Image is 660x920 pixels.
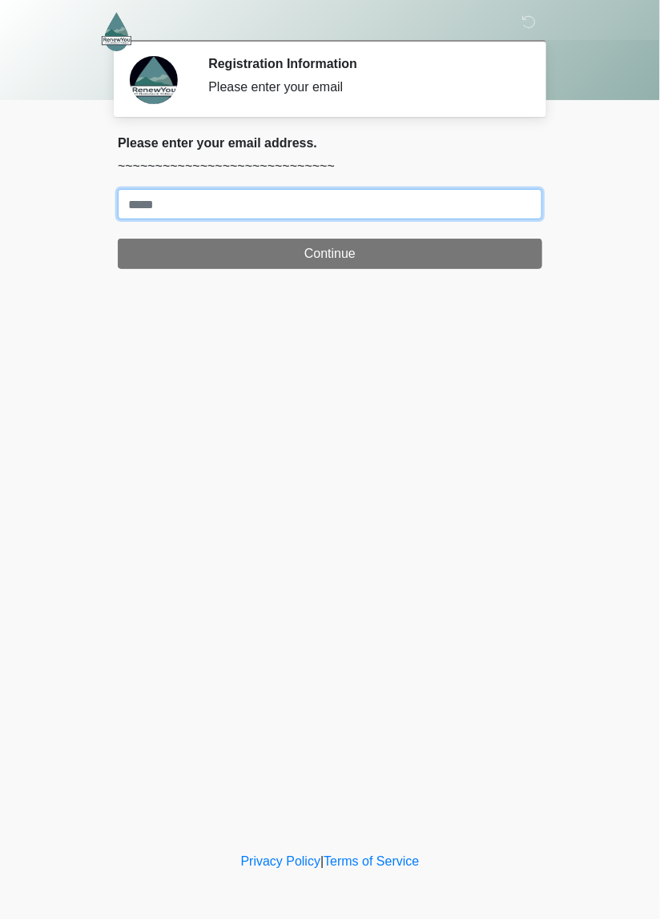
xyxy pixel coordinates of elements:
button: Continue [118,239,542,269]
img: RenewYou IV Hydration and Wellness Logo [102,12,131,51]
h2: Registration Information [208,56,518,71]
a: Privacy Policy [241,855,321,869]
h2: Please enter your email address. [118,135,542,151]
a: | [320,855,324,869]
div: Please enter your email [208,78,518,97]
img: Agent Avatar [130,56,178,104]
a: Terms of Service [324,855,419,869]
p: ~~~~~~~~~~~~~~~~~~~~~~~~~~~~~ [118,157,542,176]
